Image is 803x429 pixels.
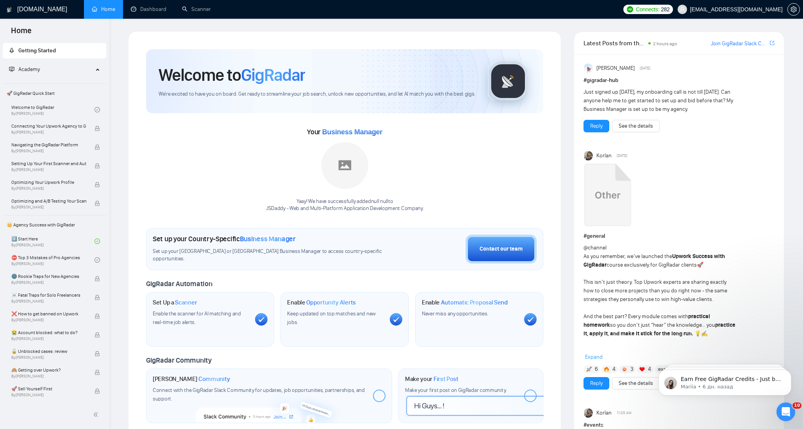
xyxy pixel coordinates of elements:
[95,144,100,150] span: lock
[584,151,594,160] img: Korlan
[95,295,100,300] span: lock
[584,64,594,73] img: Anisuzzaman Khan
[95,351,100,356] span: lock
[146,279,212,288] span: GigRadar Automation
[306,299,356,306] span: Opportunity Alerts
[596,151,612,160] span: Korlan
[434,375,459,383] span: First Post
[640,65,650,72] span: [DATE]
[11,186,86,191] span: By [PERSON_NAME]
[7,4,12,16] img: logo
[596,64,635,73] span: [PERSON_NAME]
[11,385,86,393] span: 🚀 Sell Yourself First
[647,353,803,408] iframe: Intercom notifications сообщение
[792,402,801,409] span: 10
[11,101,95,118] a: Welcome to GigRadarBy[PERSON_NAME]
[441,299,508,306] span: Automatic Proposal Send
[95,182,100,187] span: lock
[480,245,523,253] div: Contact our team
[595,365,598,373] span: 6
[585,354,603,360] span: Expand
[405,375,459,383] h1: Make your
[612,377,660,390] button: See the details
[11,197,86,205] span: Optimizing and A/B Testing Your Scanner for Better Results
[153,248,383,263] span: Set up your [GEOGRAPHIC_DATA] or [GEOGRAPHIC_DATA] Business Manager to access country-specific op...
[241,64,305,85] span: GigRadar
[584,232,774,240] h1: # general
[584,76,774,85] h1: # gigradar-hub
[153,387,365,402] span: Connect with the GigRadar Slack Community for updates, job opportunities, partnerships, and support.
[584,347,736,363] strong: Meet our experts behind the course (40+ lessons prepared for you):
[153,235,296,243] h1: Set up your Country-Specific
[18,66,40,73] span: Academy
[146,356,212,365] span: GigRadar Community
[9,66,14,72] span: fund-projection-screen
[661,5,669,14] span: 282
[95,239,100,244] span: check-circle
[266,205,424,212] p: JSDaddy - Web and Multi-Platform Application Development Company .
[636,5,659,14] span: Connects:
[95,332,100,338] span: lock
[489,62,528,101] img: gigradar-logo.png
[11,347,86,355] span: 🔓 Unblocked cases: review
[701,330,708,337] span: ✍️
[11,251,95,269] a: ⛔ Top 3 Mistakes of Pro AgenciesBy[PERSON_NAME]
[596,409,612,417] span: Korlan
[586,367,592,372] img: 🚀
[4,217,105,233] span: 👑 Agency Success with GigRadar
[622,367,627,372] img: 💥
[627,6,633,12] img: upwork-logo.png
[9,48,14,53] span: rocket
[11,299,86,304] span: By [PERSON_NAME]
[159,91,475,98] span: We're excited to have you on board. Get ready to streamline your job search, unlock new opportuni...
[159,64,305,85] h1: Welcome to
[11,366,86,374] span: 🙈 Getting over Upwork?
[95,276,100,281] span: lock
[590,122,603,130] a: Reply
[198,375,230,383] span: Community
[653,41,677,46] span: 2 hours ago
[11,178,86,186] span: Optimizing Your Upwork Profile
[4,85,105,101] span: 🚀 GigRadar Quick Start
[11,272,86,280] span: 🌚 Rookie Traps for New Agencies
[322,128,382,136] span: Business Manager
[11,374,86,379] span: By [PERSON_NAME]
[11,318,86,322] span: By [PERSON_NAME]
[584,244,607,251] span: @channel
[770,39,774,47] a: export
[182,6,211,12] a: searchScanner
[11,329,86,336] span: 😭 Account blocked: what to do?
[95,163,100,169] span: lock
[287,310,376,326] span: Keep updated on top matches and new jobs.
[422,299,508,306] h1: Enable
[584,88,736,114] div: Just signed up [DATE], my onboarding call is not till [DATE]. Can anyone help me to get started t...
[788,6,799,12] span: setting
[95,107,100,112] span: check-circle
[612,120,660,132] button: See the details
[584,38,646,48] span: Latest Posts from the GigRadar Community
[466,235,537,263] button: Contact our team
[11,167,86,172] span: By [PERSON_NAME]
[584,377,609,390] button: Reply
[11,141,86,149] span: Navigating the GigRadar Platform
[11,310,86,318] span: ❌ How to get banned on Upwork
[153,310,241,326] span: Enable the scanner for AI matching and real-time job alerts.
[9,66,40,73] span: Academy
[11,205,86,210] span: By [PERSON_NAME]
[11,291,86,299] span: ☠️ Fatal Traps for Solo Freelancers
[11,393,86,397] span: By [PERSON_NAME]
[11,149,86,153] span: By [PERSON_NAME]
[639,367,645,372] img: ❤️
[612,365,616,373] span: 4
[776,402,795,421] iframe: Intercom live chat
[584,120,609,132] button: Reply
[617,152,627,159] span: [DATE]
[92,6,115,12] a: homeHome
[619,379,653,388] a: See the details
[153,299,197,306] h1: Set Up a
[422,310,488,317] span: Never miss any opportunities.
